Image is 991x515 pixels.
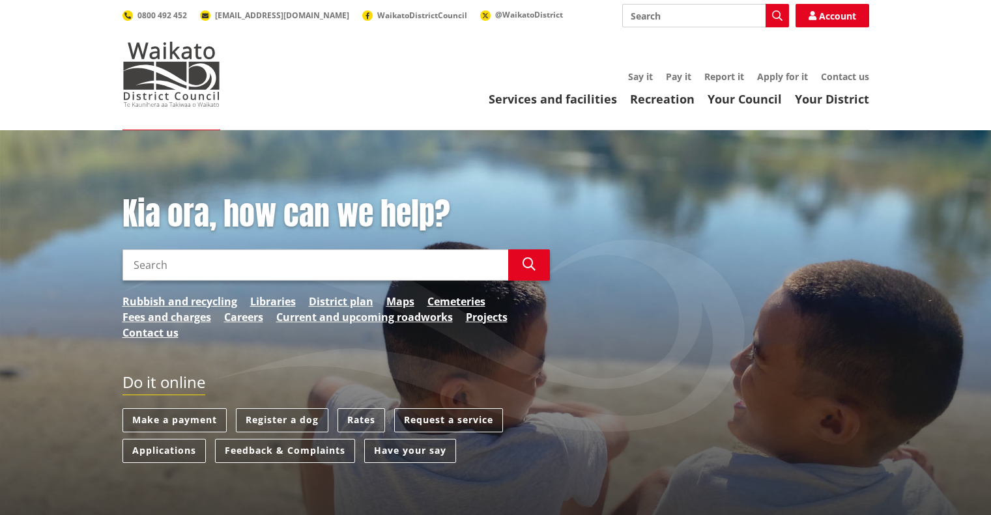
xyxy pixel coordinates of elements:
a: Libraries [250,294,296,309]
a: Feedback & Complaints [215,439,355,463]
a: Say it [628,70,653,83]
span: 0800 492 452 [137,10,187,21]
a: Have your say [364,439,456,463]
a: Your District [795,91,869,107]
a: Register a dog [236,408,328,432]
a: Projects [466,309,508,325]
span: @WaikatoDistrict [495,9,563,20]
a: District plan [309,294,373,309]
a: Make a payment [122,408,227,432]
a: Rubbish and recycling [122,294,237,309]
a: Apply for it [757,70,808,83]
a: Cemeteries [427,294,485,309]
a: Contact us [821,70,869,83]
a: @WaikatoDistrict [480,9,563,20]
a: Report it [704,70,744,83]
a: Contact us [122,325,179,341]
h1: Kia ora, how can we help? [122,195,550,233]
a: Applications [122,439,206,463]
a: WaikatoDistrictCouncil [362,10,467,21]
span: WaikatoDistrictCouncil [377,10,467,21]
a: Your Council [708,91,782,107]
a: Request a service [394,408,503,432]
a: 0800 492 452 [122,10,187,21]
img: Waikato District Council - Te Kaunihera aa Takiwaa o Waikato [122,42,220,107]
a: Fees and charges [122,309,211,325]
input: Search input [622,4,789,27]
a: Current and upcoming roadworks [276,309,453,325]
a: Services and facilities [489,91,617,107]
a: [EMAIL_ADDRESS][DOMAIN_NAME] [200,10,349,21]
a: Pay it [666,70,691,83]
input: Search input [122,249,508,281]
span: [EMAIL_ADDRESS][DOMAIN_NAME] [215,10,349,21]
a: Rates [338,408,385,432]
a: Careers [224,309,263,325]
a: Account [796,4,869,27]
a: Maps [386,294,414,309]
a: Recreation [630,91,695,107]
h2: Do it online [122,373,205,396]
